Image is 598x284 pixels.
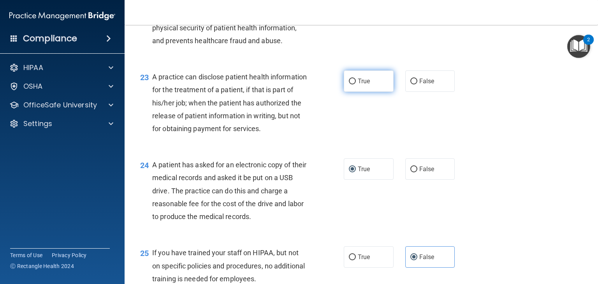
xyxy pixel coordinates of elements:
span: 24 [140,161,149,170]
p: OfficeSafe University [23,100,97,110]
span: True [358,165,370,173]
p: Settings [23,119,52,128]
span: A patient has asked for an electronic copy of their medical records and asked it be put on a USB ... [152,161,306,221]
img: PMB logo [9,8,115,24]
button: Open Resource Center, 2 new notifications [567,35,590,58]
span: Ⓒ Rectangle Health 2024 [10,262,74,270]
input: False [410,79,417,84]
span: 25 [140,249,149,258]
input: False [410,167,417,172]
span: False [419,165,434,173]
a: HIPAA [9,63,113,72]
a: Settings [9,119,113,128]
span: If you have trained your staff on HIPAA, but not on specific policies and procedures, no addition... [152,249,305,282]
input: True [349,79,356,84]
span: A practice can disclose patient health information for the treatment of a patient, if that is par... [152,73,307,133]
span: 23 [140,73,149,82]
p: HIPAA [23,63,43,72]
input: True [349,167,356,172]
span: False [419,77,434,85]
input: True [349,254,356,260]
input: False [410,254,417,260]
div: 2 [587,40,590,50]
p: OSHA [23,82,43,91]
a: Privacy Policy [52,251,87,259]
a: OfficeSafe University [9,100,113,110]
a: OSHA [9,82,113,91]
span: False [419,253,434,261]
h4: Compliance [23,33,77,44]
span: True [358,253,370,261]
iframe: Drift Widget Chat Controller [464,233,589,264]
span: True [358,77,370,85]
a: Terms of Use [10,251,42,259]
